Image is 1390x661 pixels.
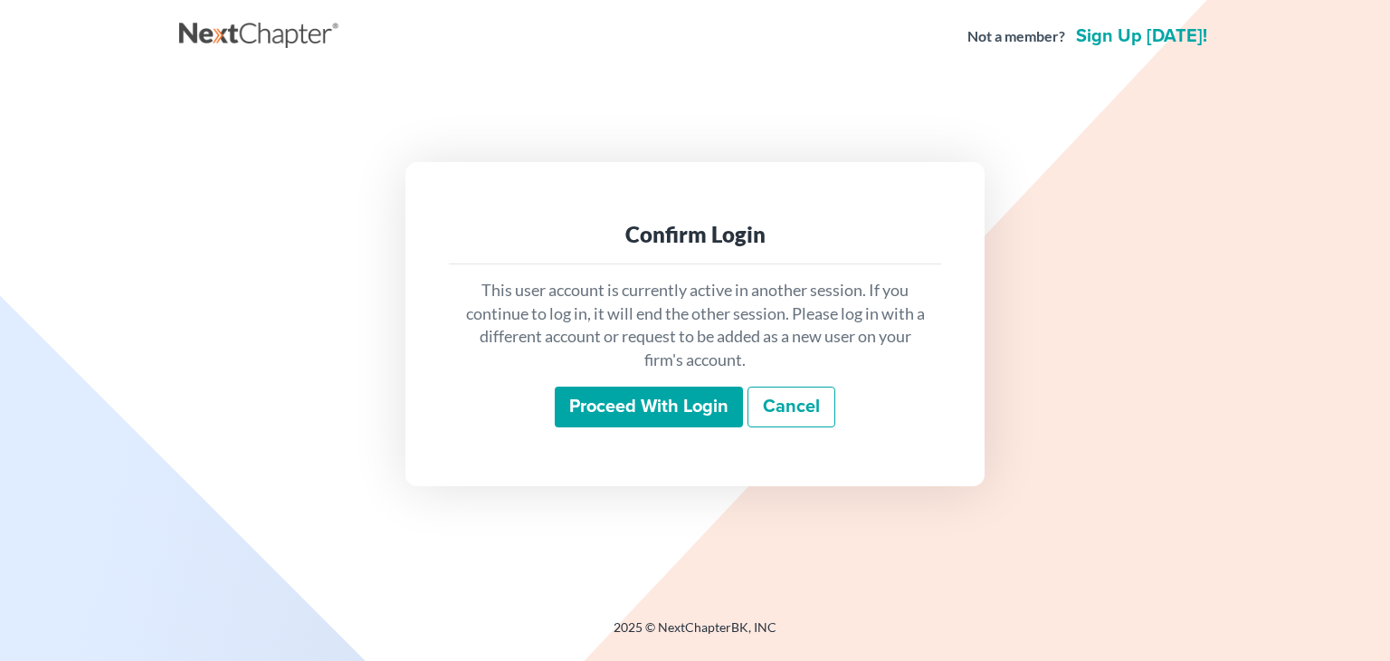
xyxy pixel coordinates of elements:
a: Cancel [747,387,835,428]
p: This user account is currently active in another session. If you continue to log in, it will end ... [463,279,927,372]
a: Sign up [DATE]! [1072,27,1211,45]
div: Confirm Login [463,220,927,249]
input: Proceed with login [555,387,743,428]
div: 2025 © NextChapterBK, INC [179,618,1211,651]
strong: Not a member? [967,26,1065,47]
